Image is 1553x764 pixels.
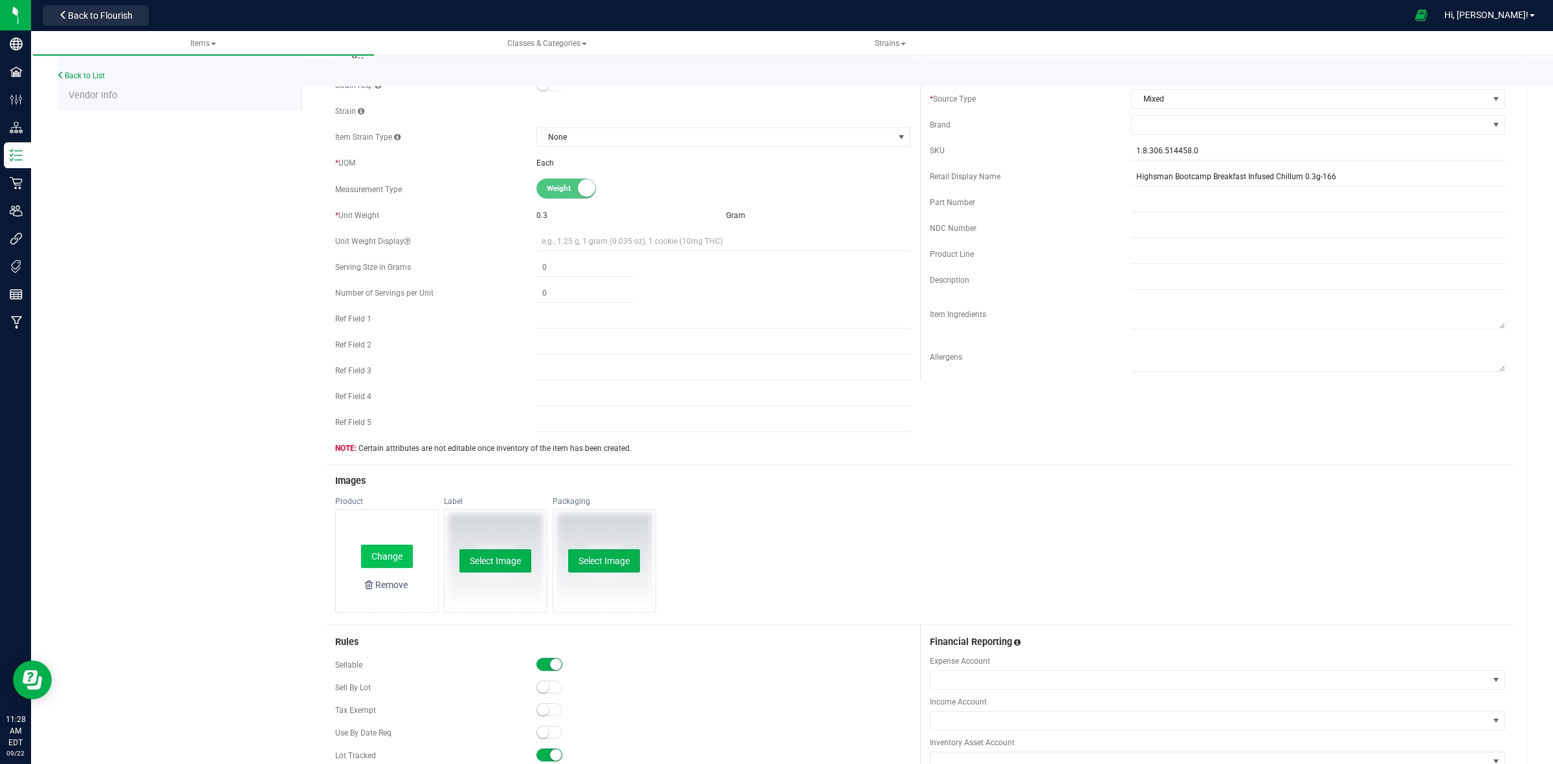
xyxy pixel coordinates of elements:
[930,146,945,155] span: SKU
[930,198,975,207] span: Part Number
[57,71,105,80] a: Back to List
[568,549,640,573] button: Select Image
[536,158,554,168] span: Each
[10,121,23,134] inline-svg: Distribution
[930,637,1012,648] span: Financial Reporting
[930,711,1505,730] span: NO DATA FOUND
[335,237,410,246] span: Unit Weight Display
[930,250,974,259] span: Product Line
[930,276,969,285] span: Description
[335,392,371,401] span: Ref Field 4
[13,660,52,699] iframe: Resource center
[444,496,547,507] div: Label
[10,93,23,106] inline-svg: Configuration
[404,237,410,245] i: Custom display text for unit weight (e.g., '1.25 g', '1 gram (0.035 oz)', '1 cookie (10mg THC)')
[1488,90,1504,108] span: select
[335,211,379,220] span: Unit Weight
[6,714,25,748] p: 11:28 AM EDT
[335,751,376,760] span: Lot Tracked
[335,660,362,670] span: Sellable
[335,476,1505,486] h3: Images
[335,496,439,507] div: Product
[930,224,976,233] span: NDC Number
[547,179,605,198] span: Weight
[930,696,1505,708] span: Income Account
[366,578,408,591] button: Remove
[10,204,23,217] inline-svg: Users
[335,340,371,349] span: Ref Field 2
[459,549,531,573] button: Select Image
[10,38,23,50] inline-svg: Company
[930,737,1505,748] span: Inventory Asset Account
[361,545,413,568] button: Change
[930,353,962,362] span: Allergens
[553,496,656,507] div: Packaging
[10,65,23,78] inline-svg: Facilities
[536,211,547,220] span: 0.3
[335,314,371,323] span: Ref Field 1
[68,10,133,21] span: Back to Flourish
[1444,10,1528,20] span: Hi, [PERSON_NAME]!
[930,670,1505,690] span: NO DATA FOUND
[10,288,23,301] inline-svg: Reports
[335,683,371,692] span: Sell By Lot
[375,578,408,591] div: Remove
[69,90,117,101] span: Vendor Info
[507,39,587,48] span: Classes & Categories
[930,310,986,319] span: Item Ingredients
[10,316,23,329] inline-svg: Manufacturing
[335,133,401,142] span: Item Strain Type
[335,442,632,454] span: Certain attributes are not editable once inventory of the item has been created.
[190,39,216,48] span: Items
[335,107,364,116] span: Strain
[536,258,633,276] input: 0
[335,637,358,648] span: Rules
[930,120,951,129] span: Brand
[536,232,910,251] input: e.g., 1.25 g, 1 gram (0.035 oz), 1 cookie (10mg THC)
[335,366,371,375] span: Ref Field 3
[537,128,894,146] span: None
[930,655,1505,667] span: Expense Account
[335,158,355,168] span: UOM
[930,94,976,104] span: Source Type
[10,149,23,162] inline-svg: Inventory
[875,39,906,48] span: Strains
[335,418,371,427] span: Ref Field 5
[335,185,402,194] span: Measurement Type
[335,289,434,298] span: Number of Servings per Unit
[335,263,411,272] span: Serving Size in Grams
[1132,90,1488,108] span: Mixed
[335,706,376,715] span: Tax Exempt
[536,284,633,302] input: 0
[1014,638,1020,647] span: Assign this inventory item to the correct financial accounts(s)
[43,5,149,26] button: Back to Flourish
[10,260,23,273] inline-svg: Tags
[335,728,391,737] span: Use By Date Req
[1407,3,1436,28] span: Open Ecommerce Menu
[10,232,23,245] inline-svg: Integrations
[10,177,23,190] inline-svg: Retail
[930,172,1000,181] span: Retail Display Name
[6,748,25,758] p: 09/22
[726,211,745,220] span: Gram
